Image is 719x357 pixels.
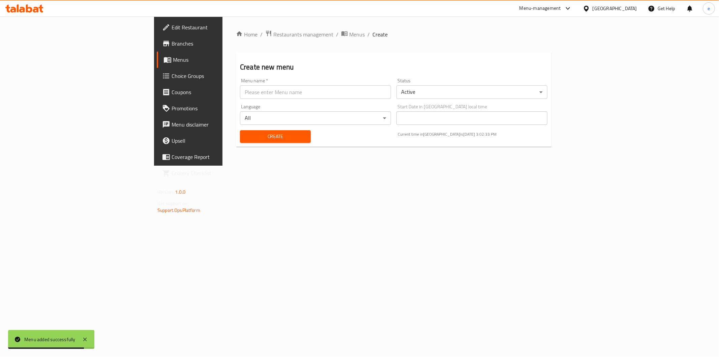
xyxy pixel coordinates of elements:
div: All [240,111,391,125]
a: Restaurants management [265,30,333,39]
span: Edit Restaurant [172,23,269,31]
a: Promotions [157,100,274,116]
input: Please enter Menu name [240,85,391,99]
span: Coupons [172,88,269,96]
a: Edit Restaurant [157,19,274,35]
div: Menu-management [519,4,561,12]
a: Grocery Checklist [157,165,274,181]
span: Get support on: [157,199,188,208]
span: Promotions [172,104,269,112]
li: / [367,30,370,38]
span: Restaurants management [273,30,333,38]
span: Version: [157,188,174,196]
a: Coverage Report [157,149,274,165]
a: Support.OpsPlatform [157,206,200,215]
span: Menus [349,30,365,38]
a: Menu disclaimer [157,116,274,133]
a: Branches [157,35,274,52]
span: Choice Groups [172,72,269,80]
div: Menu added successfully [24,336,76,343]
div: Active [396,85,547,99]
span: Grocery Checklist [172,169,269,177]
span: Coverage Report [172,153,269,161]
a: Coupons [157,84,274,100]
span: 1.0.0 [175,188,185,196]
span: Create [372,30,388,38]
span: e [708,5,710,12]
a: Choice Groups [157,68,274,84]
a: Menus [341,30,365,39]
span: Create [245,132,305,141]
button: Create [240,130,311,143]
span: Menus [173,56,269,64]
span: Branches [172,39,269,48]
a: Upsell [157,133,274,149]
li: / [336,30,338,38]
h2: Create new menu [240,62,547,72]
div: [GEOGRAPHIC_DATA] [593,5,637,12]
a: Menus [157,52,274,68]
span: Upsell [172,137,269,145]
span: Menu disclaimer [172,120,269,129]
nav: breadcrumb [236,30,551,39]
p: Current time in [GEOGRAPHIC_DATA] is [DATE] 3:02:33 PM [398,131,547,137]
